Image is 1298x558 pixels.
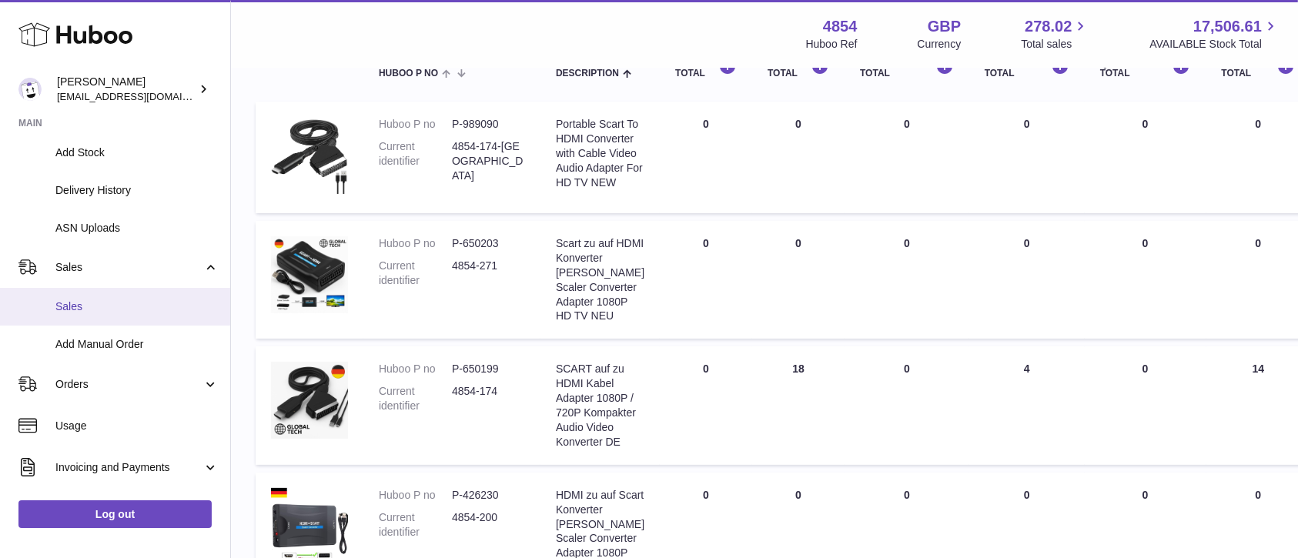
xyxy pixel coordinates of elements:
[379,236,452,251] dt: Huboo P no
[845,346,969,464] td: 0
[806,37,858,52] div: Huboo Ref
[660,102,752,213] td: 0
[18,500,212,528] a: Log out
[379,362,452,376] dt: Huboo P no
[1142,237,1149,249] span: 0
[752,346,845,464] td: 18
[55,377,202,392] span: Orders
[660,221,752,339] td: 0
[1142,489,1149,501] span: 0
[452,384,525,413] dd: 4854-174
[452,259,525,288] dd: 4854-271
[969,102,1085,213] td: 0
[845,102,969,213] td: 0
[556,236,644,323] div: Scart zu auf HDMI Konverter [PERSON_NAME] Scaler Converter Adapter 1080P HD TV NEU
[55,145,219,160] span: Add Stock
[379,259,452,288] dt: Current identifier
[452,488,525,503] dd: P-426230
[928,16,961,37] strong: GBP
[1149,37,1280,52] span: AVAILABLE Stock Total
[271,236,348,313] img: product image
[379,488,452,503] dt: Huboo P no
[660,346,752,464] td: 0
[57,90,226,102] span: [EMAIL_ADDRESS][DOMAIN_NAME]
[379,510,452,540] dt: Current identifier
[556,117,644,189] div: Portable Scart To HDMI Converter with Cable Video Audio Adapter For HD TV NEW
[379,117,452,132] dt: Huboo P no
[55,183,219,198] span: Delivery History
[452,117,525,132] dd: P-989090
[452,510,525,540] dd: 4854-200
[556,68,619,79] span: Description
[1025,16,1072,37] span: 278.02
[55,299,219,314] span: Sales
[379,68,438,79] span: Huboo P no
[1100,58,1191,79] div: QUARANTINED Total
[1149,16,1280,52] a: 17,506.61 AVAILABLE Stock Total
[55,419,219,433] span: Usage
[985,58,1069,79] div: ALLOCATED Total
[452,236,525,251] dd: P-650203
[55,460,202,475] span: Invoicing and Payments
[752,102,845,213] td: 0
[845,221,969,339] td: 0
[1193,16,1262,37] span: 17,506.61
[18,78,42,101] img: jimleo21@yahoo.gr
[752,221,845,339] td: 0
[969,221,1085,339] td: 0
[379,139,452,183] dt: Current identifier
[823,16,858,37] strong: 4854
[675,58,737,79] div: DUE IN TOTAL
[969,346,1085,464] td: 4
[1021,37,1089,52] span: Total sales
[1142,118,1149,130] span: 0
[55,260,202,275] span: Sales
[556,362,644,449] div: SCART auf zu HDMI Kabel Adapter 1080P / 720P Kompakter Audio Video Konverter DE
[1142,363,1149,375] span: 0
[271,362,348,439] img: product image
[1222,58,1296,79] div: AVAILABLE Total
[860,58,954,79] div: UNPROCESSED Total
[55,221,219,236] span: ASN Uploads
[55,337,219,352] span: Add Manual Order
[57,75,196,104] div: [PERSON_NAME]
[271,117,348,194] img: product image
[918,37,962,52] div: Currency
[452,362,525,376] dd: P-650199
[1021,16,1089,52] a: 278.02 Total sales
[379,384,452,413] dt: Current identifier
[452,139,525,183] dd: 4854-174-[GEOGRAPHIC_DATA]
